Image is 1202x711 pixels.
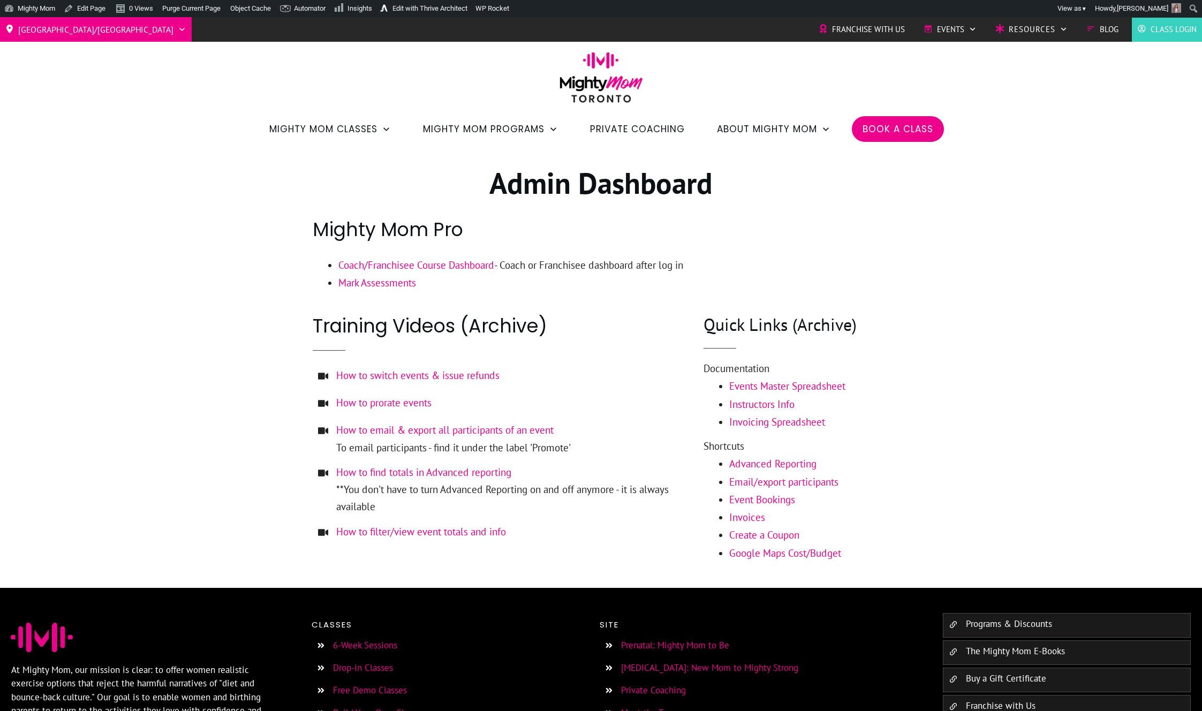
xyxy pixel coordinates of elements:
a: Create a Coupon [729,528,799,541]
a: Events Master Spreadsheet [729,380,845,392]
a: 6-Week Sessions [333,639,397,651]
a: Franchise with Us [819,21,905,37]
a: How to switch events & issue refunds [336,369,500,382]
a: How to filter/view event totals and info [336,525,506,538]
a: Blog [1086,21,1118,37]
a: Events [924,21,977,37]
a: Prenatal: Mighty Mom to Be [621,639,729,651]
a: About Mighty Mom [717,120,830,138]
a: Drop-in Classes [333,662,393,674]
span: Class Login [1151,21,1197,37]
span: [GEOGRAPHIC_DATA]/[GEOGRAPHIC_DATA] [18,21,173,38]
a: Advanced Reporting [729,457,817,470]
span: Events [937,21,964,37]
a: Instructors Info [729,398,795,411]
p: Classes [312,618,591,632]
img: mightymom-logo-toronto [554,52,648,110]
span: Mighty Mom Classes [269,120,377,138]
span: ▼ [1082,5,1087,12]
span: Resources [1009,21,1055,37]
a: Resources [995,21,1068,37]
a: Class Login [1137,21,1197,37]
a: Mark Assessments [338,276,416,289]
a: Event Bookings [729,493,795,506]
h2: Training Videos (Archive) [313,313,694,339]
h3: Quick Links (Archive) [704,313,890,337]
span: Franchise with Us [832,21,905,37]
p: Shortcuts [704,437,890,455]
a: [GEOGRAPHIC_DATA]/[GEOGRAPHIC_DATA] [5,21,186,38]
a: Book a Class [863,120,933,138]
a: How to email & export all participants of an event [336,423,554,436]
a: [MEDICAL_DATA]: New Mom to Mighty Strong [621,662,798,674]
span: About Mighty Mom [717,120,817,138]
span: [PERSON_NAME] [1117,4,1168,12]
img: Favicon Jessica Sennet Mighty Mom Prenatal Postpartum Mom & Baby Fitness Programs Toronto Ontario... [11,623,73,652]
a: Free Demo Classes [333,684,407,696]
h1: Admin Dashboard [313,164,890,215]
a: Google Maps Cost/Budget [729,547,841,559]
a: Email/export participants [729,475,838,488]
p: Site [600,618,920,632]
a: Invoices [729,511,765,524]
a: How to prorate events [336,396,432,409]
span: Blog [1100,21,1118,37]
a: How to find totals in Advanced reporting [336,466,511,479]
h2: Mighty Mom Pro [313,216,890,255]
a: Mighty Mom Classes [269,120,391,138]
a: Coach/Franchisee Course Dashboard [338,259,494,271]
p: Documentation [704,360,890,377]
a: Mighty Mom Programs [423,120,558,138]
span: To email participants - find it under the label 'Promote' [336,421,571,456]
a: Invoicing Spreadsheet [729,415,825,428]
a: Private Coaching [590,120,685,138]
li: - Coach or Franchisee dashboard after log in [338,256,890,274]
a: The Mighty Mom E-Books [966,645,1065,657]
a: Buy a Gift Certificate [966,672,1046,684]
a: Programs & Discounts [966,618,1052,630]
a: Private Coaching [621,684,686,696]
span: Mighty Mom Programs [423,120,545,138]
span: **You don't have to turn Advanced Reporting on and off anymore - it is always available [336,464,694,516]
